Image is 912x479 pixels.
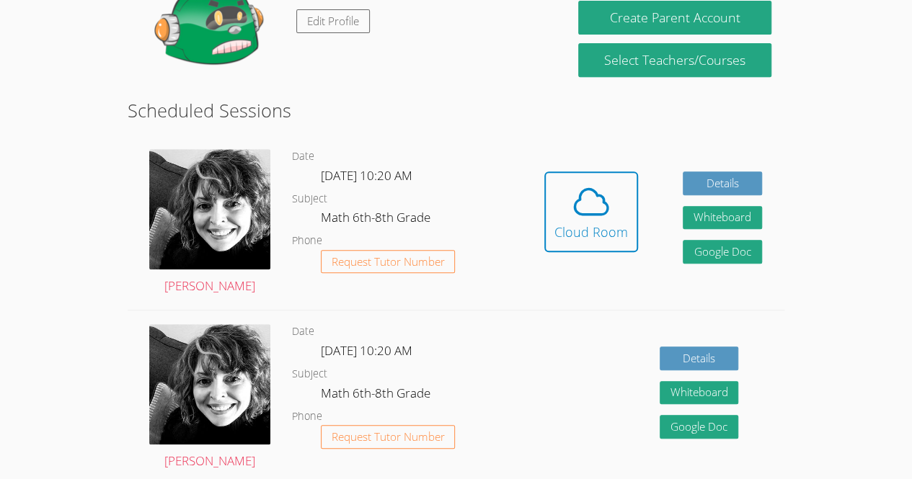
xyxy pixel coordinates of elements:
[683,206,762,230] button: Whiteboard
[554,222,628,242] div: Cloud Room
[321,425,456,449] button: Request Tutor Number
[321,383,433,408] dd: Math 6th-8th Grade
[321,342,412,359] span: [DATE] 10:20 AM
[292,190,327,208] dt: Subject
[321,207,433,232] dd: Math 6th-8th Grade
[292,148,314,166] dt: Date
[660,415,739,439] a: Google Doc
[578,1,771,35] button: Create Parent Account
[292,232,322,250] dt: Phone
[321,167,412,184] span: [DATE] 10:20 AM
[332,256,445,267] span: Request Tutor Number
[296,9,370,33] a: Edit Profile
[660,381,739,405] button: Whiteboard
[292,408,322,426] dt: Phone
[292,365,327,383] dt: Subject
[128,97,784,124] h2: Scheduled Sessions
[149,149,270,269] img: avatar.png
[321,250,456,274] button: Request Tutor Number
[332,431,445,442] span: Request Tutor Number
[683,240,762,264] a: Google Doc
[683,171,762,195] a: Details
[292,323,314,341] dt: Date
[578,43,771,77] a: Select Teachers/Courses
[149,149,270,296] a: [PERSON_NAME]
[660,346,739,370] a: Details
[149,324,270,471] a: [PERSON_NAME]
[544,171,638,252] button: Cloud Room
[149,324,270,444] img: avatar.png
